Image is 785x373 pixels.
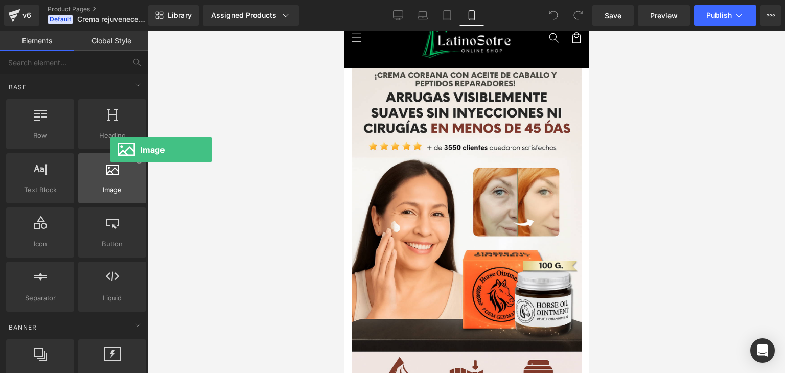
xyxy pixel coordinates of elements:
[9,130,71,141] span: Row
[48,15,73,24] span: Default
[48,5,165,13] a: Product Pages
[638,5,690,26] a: Preview
[694,5,756,26] button: Publish
[8,82,28,92] span: Base
[8,322,38,332] span: Banner
[168,11,192,20] span: Library
[148,5,199,26] a: New Library
[74,31,148,51] a: Global Style
[410,5,435,26] a: Laptop
[459,5,484,26] a: Mobile
[750,338,775,363] div: Open Intercom Messenger
[135,156,143,164] div: View Information
[81,130,143,141] span: Heading
[706,11,732,19] span: Publish
[9,184,71,195] span: Text Block
[81,184,143,195] span: Image
[4,5,39,26] a: v6
[211,10,291,20] div: Assigned Products
[81,293,143,304] span: Liquid
[650,10,678,21] span: Preview
[760,5,781,26] button: More
[605,10,621,21] span: Save
[543,5,564,26] button: Undo
[81,239,143,249] span: Button
[77,15,146,24] span: Crema rejuvenecedora - Horse Elixir
[20,9,33,22] div: v6
[9,239,71,249] span: Icon
[568,5,588,26] button: Redo
[386,5,410,26] a: Desktop
[9,293,71,304] span: Separator
[435,5,459,26] a: Tablet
